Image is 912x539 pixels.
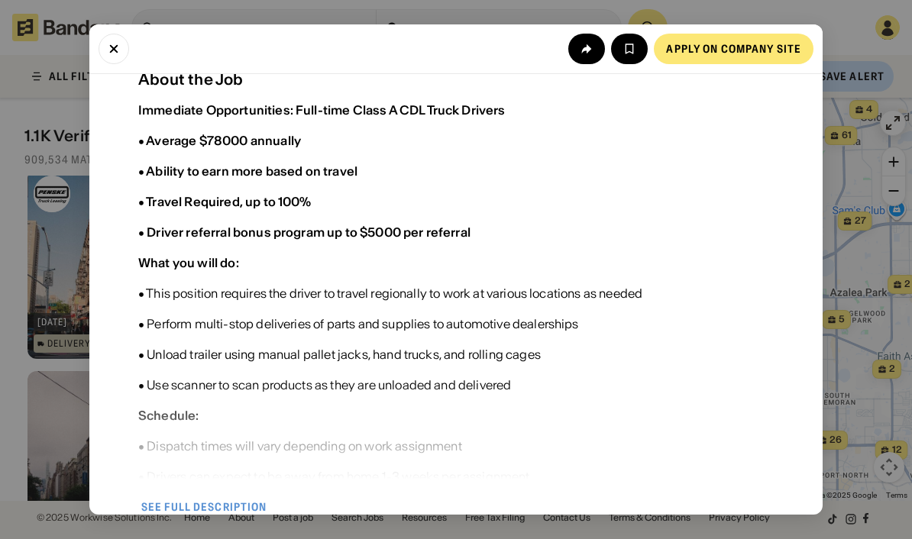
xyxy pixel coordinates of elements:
[138,376,511,394] div: • Use scanner to scan products as they are unloaded and delivered
[666,44,801,54] div: Apply on company site
[138,102,506,118] div: Immediate Opportunities: Full-time Class A CDL Truck Drivers
[138,70,774,89] div: About the Job
[138,163,357,179] div: • Ability to earn more based on travel
[138,255,239,270] div: What you will do:
[138,345,541,363] div: • Unload trailer using manual pallet jacks, hand trucks, and rolling cages
[138,194,312,209] div: • Travel Required, up to 100%
[138,467,530,486] div: • Drivers can expect to be away from home 1-3 weeks per assignment
[138,284,642,302] div: • This position requires the driver to travel regionally to work at various locations as needed
[138,224,471,240] div: • Driver referral bonus program up to $5000 per referral
[138,315,579,333] div: • Perform multi-stop deliveries of parts and supplies to automotive dealerships
[138,437,462,455] div: • Dispatch times will vary depending on work assignment
[138,408,199,423] div: Schedule:
[141,502,267,512] div: See full description
[99,34,129,64] button: Close
[138,133,301,148] div: • Average $78000 annually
